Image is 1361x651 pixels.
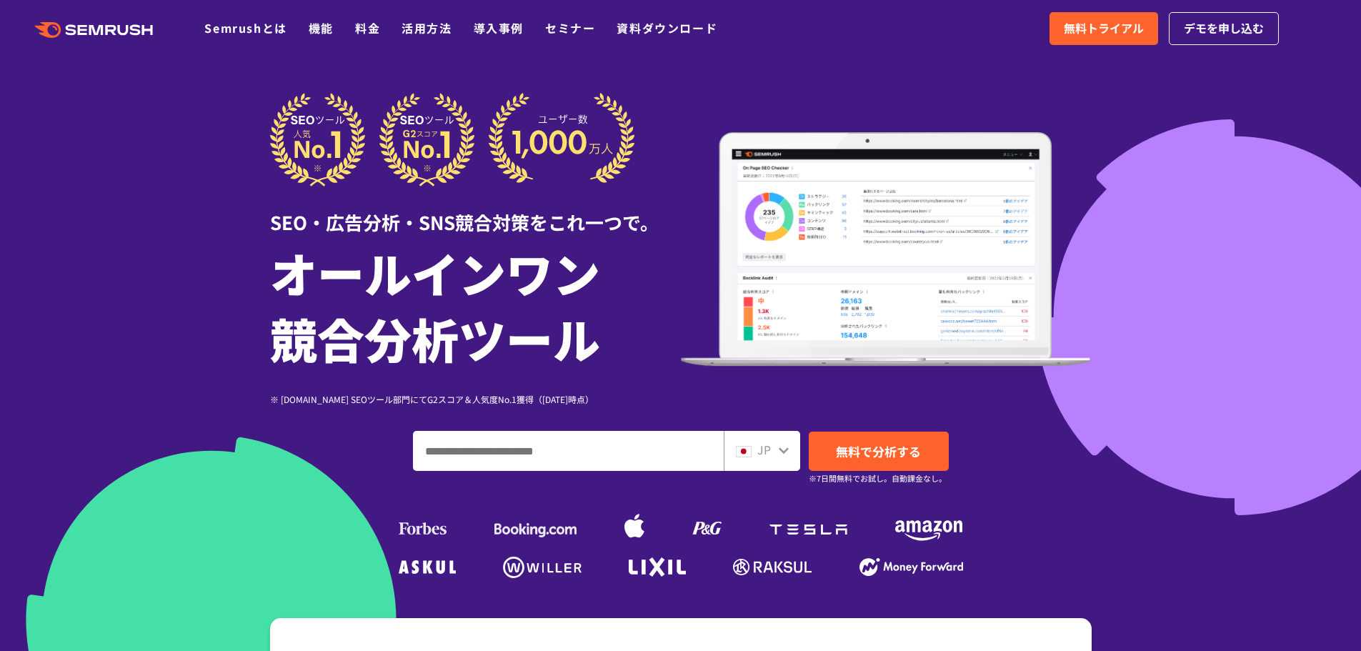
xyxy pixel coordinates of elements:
a: 無料で分析する [809,432,949,471]
div: ※ [DOMAIN_NAME] SEOツール部門にてG2スコア＆人気度No.1獲得（[DATE]時点） [270,392,681,406]
a: セミナー [545,19,595,36]
a: 資料ダウンロード [617,19,717,36]
h1: オールインワン 競合分析ツール [270,239,681,371]
a: 導入事例 [474,19,524,36]
a: 無料トライアル [1050,12,1158,45]
span: デモを申し込む [1184,19,1264,38]
a: 活用方法 [402,19,452,36]
span: 無料トライアル [1064,19,1144,38]
div: SEO・広告分析・SNS競合対策をこれ一つで。 [270,187,681,236]
a: 料金 [355,19,380,36]
small: ※7日間無料でお試し。自動課金なし。 [809,472,947,485]
a: Semrushとは [204,19,286,36]
a: 機能 [309,19,334,36]
a: デモを申し込む [1169,12,1279,45]
input: ドメイン、キーワードまたはURLを入力してください [414,432,723,470]
span: JP [757,441,771,458]
span: 無料で分析する [836,442,921,460]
